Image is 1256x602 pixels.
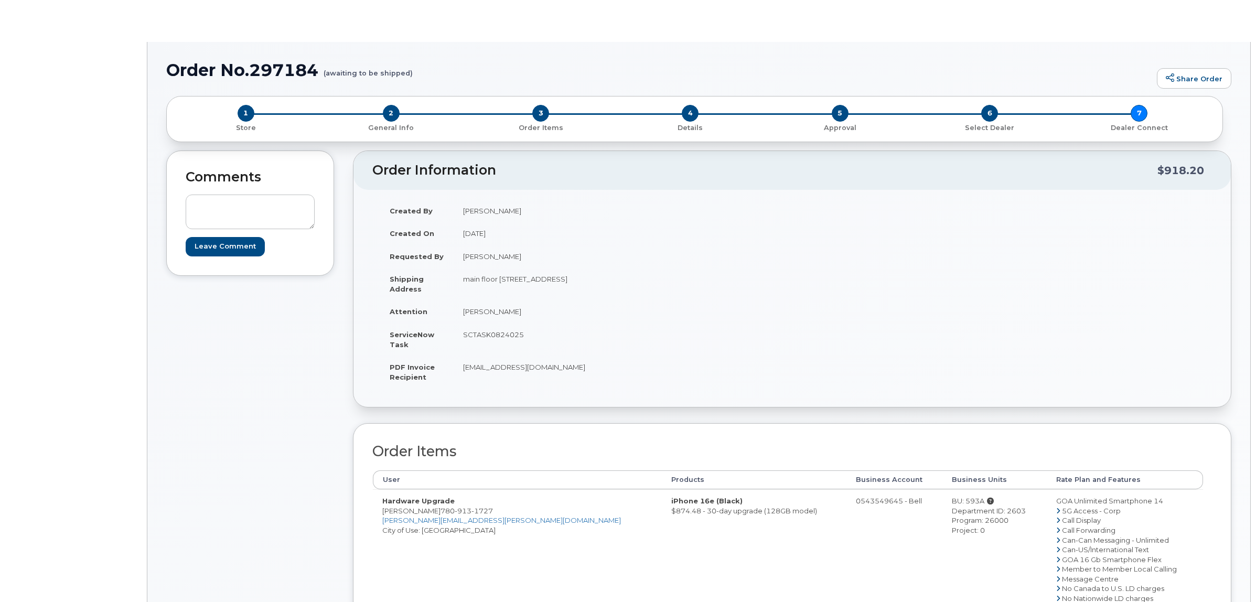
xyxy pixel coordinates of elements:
[454,267,785,300] td: main floor [STREET_ADDRESS]
[390,252,444,261] strong: Requested By
[186,237,265,256] input: Leave Comment
[1062,536,1169,544] span: Can-Can Messaging - Unlimited
[390,363,435,381] strong: PDF Invoice Recipient
[166,61,1152,79] h1: Order No.297184
[662,470,846,489] th: Products
[320,123,461,133] p: General Info
[952,515,1037,525] div: Program: 26000
[390,207,433,215] strong: Created By
[383,105,400,122] span: 2
[832,105,849,122] span: 5
[981,105,998,122] span: 6
[316,122,466,133] a: 2 General Info
[471,507,493,515] span: 1727
[1062,565,1177,573] span: Member to Member Local Calling
[1157,68,1231,89] a: Share Order
[1062,545,1149,554] span: Can-US/International Text
[671,497,743,505] strong: iPhone 16e (Black)
[390,275,424,293] strong: Shipping Address
[454,199,785,222] td: [PERSON_NAME]
[1062,516,1101,524] span: Call Display
[454,300,785,323] td: [PERSON_NAME]
[1047,470,1203,489] th: Rate Plan and Features
[454,245,785,268] td: [PERSON_NAME]
[532,105,549,122] span: 3
[372,163,1157,178] h2: Order Information
[186,170,315,185] h2: Comments
[1062,555,1162,564] span: GOA 16 Gb Smartphone Flex
[919,123,1060,133] p: Select Dealer
[390,330,434,349] strong: ServiceNow Task
[441,507,493,515] span: 780
[470,123,611,133] p: Order Items
[454,323,785,356] td: SCTASK0824025
[179,123,312,133] p: Store
[1157,160,1204,180] div: $918.20
[682,105,699,122] span: 4
[846,470,942,489] th: Business Account
[238,105,254,122] span: 1
[769,123,910,133] p: Approval
[324,61,413,77] small: (awaiting to be shipped)
[454,222,785,245] td: [DATE]
[466,122,616,133] a: 3 Order Items
[952,506,1037,516] div: Department ID: 2603
[454,356,785,388] td: [EMAIL_ADDRESS][DOMAIN_NAME]
[1062,575,1119,583] span: Message Centre
[915,122,1064,133] a: 6 Select Dealer
[1062,584,1164,593] span: No Canada to U.S. LD charges
[1062,507,1121,515] span: 5G Access - Corp
[455,507,471,515] span: 913
[620,123,761,133] p: Details
[390,229,434,238] strong: Created On
[942,470,1047,489] th: Business Units
[390,307,427,316] strong: Attention
[952,496,1037,506] div: BU: 593A
[175,122,316,133] a: 1 Store
[373,470,662,489] th: User
[382,497,455,505] strong: Hardware Upgrade
[616,122,765,133] a: 4 Details
[372,444,1204,459] h2: Order Items
[952,525,1037,535] div: Project: 0
[1062,526,1115,534] span: Call Forwarding
[765,122,915,133] a: 5 Approval
[382,516,621,524] a: [PERSON_NAME][EMAIL_ADDRESS][PERSON_NAME][DOMAIN_NAME]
